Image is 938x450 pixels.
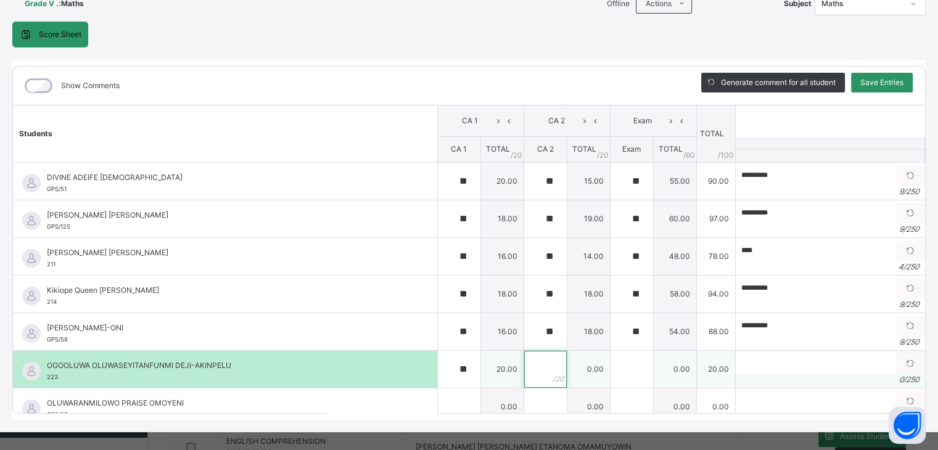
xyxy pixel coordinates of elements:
td: 97.00 [696,200,735,237]
td: 18.00 [480,200,524,237]
td: 0.00 [653,350,696,388]
td: 54.00 [653,313,696,350]
span: Generate comment for all student [721,77,836,88]
td: 94.00 [696,275,735,313]
th: TOTAL [696,105,735,163]
td: 0.00 [480,388,524,425]
td: 0.00 [567,388,610,425]
span: / 20 [597,150,609,161]
span: TOTAL [486,144,510,153]
i: 9 / 250 [899,187,919,196]
td: 15.00 [567,162,610,200]
i: 9 / 250 [899,337,919,346]
span: 211 [47,261,56,268]
img: default.svg [22,399,41,418]
td: 14.00 [567,237,610,275]
td: 55.00 [653,162,696,200]
td: 0.00 [696,388,735,425]
span: Exam [622,144,641,153]
label: Show Comments [61,80,120,91]
span: DIVINE ADEIFE [DEMOGRAPHIC_DATA] [47,172,409,183]
td: 19.00 [567,200,610,237]
span: Kikiope Queen [PERSON_NAME] [47,285,409,296]
img: default.svg [22,362,41,380]
span: CA 2 [537,144,554,153]
span: / 20 [511,150,522,161]
span: GPS/51 [47,186,67,192]
span: GPS/58 [47,336,68,343]
span: Save Entries [860,77,903,88]
span: Score Sheet [39,29,81,40]
i: 9 / 250 [899,224,919,234]
td: 20.00 [480,162,524,200]
span: 214 [47,298,57,305]
td: 78.00 [696,237,735,275]
button: Open asap [889,407,926,444]
td: 18.00 [567,275,610,313]
td: 0.00 [567,350,610,388]
td: 90.00 [696,162,735,200]
i: 4 / 250 [899,262,919,271]
span: Students [19,129,52,138]
span: CA 1 [451,144,467,153]
i: 0 / 250 [899,375,919,384]
td: 58.00 [653,275,696,313]
img: default.svg [22,249,41,268]
span: OLUWARANMILOWO PRAISE OMOYENI [47,398,409,409]
td: 18.00 [567,313,610,350]
span: OGOOLUWA OLUWASEYITANFUNMI DEJI-AKINPELU [47,360,409,371]
span: TOTAL [572,144,596,153]
td: 48.00 [653,237,696,275]
span: /100 [718,150,734,161]
span: / 60 [683,150,695,161]
span: CA 1 [447,115,493,126]
img: default.svg [22,211,41,230]
span: GPS/25 [47,411,68,418]
td: 0.00 [653,388,696,425]
td: 20.00 [696,350,735,388]
span: [PERSON_NAME]-ONI [47,322,409,333]
span: [PERSON_NAME] [PERSON_NAME] [47,247,409,258]
img: default.svg [22,324,41,343]
img: default.svg [22,287,41,305]
span: Exam [620,115,666,126]
td: 16.00 [480,237,524,275]
td: 16.00 [480,313,524,350]
td: 88.00 [696,313,735,350]
span: 223 [47,374,58,380]
span: GPS/125 [47,223,70,230]
span: CA 2 [533,115,580,126]
i: 9 / 250 [899,300,919,309]
span: [PERSON_NAME] [PERSON_NAME] [47,210,409,221]
span: TOTAL [659,144,683,153]
img: default.svg [22,174,41,192]
td: 20.00 [480,350,524,388]
td: 18.00 [480,275,524,313]
td: 60.00 [653,200,696,237]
